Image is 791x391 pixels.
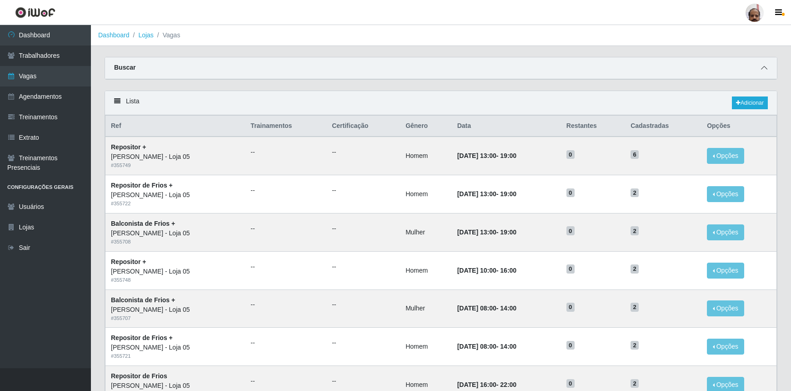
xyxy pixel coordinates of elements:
[114,64,135,71] strong: Buscar
[15,7,55,18] img: CoreUI Logo
[707,224,744,240] button: Opções
[400,213,452,251] td: Mulher
[105,91,777,115] div: Lista
[332,147,395,157] ul: --
[707,263,744,279] button: Opções
[111,162,240,169] div: # 355749
[566,188,575,198] span: 0
[250,224,321,234] ul: --
[332,338,395,348] ul: --
[566,226,575,235] span: 0
[500,190,516,198] time: 19:00
[500,267,516,274] time: 16:00
[111,276,240,284] div: # 355748
[326,116,400,137] th: Certificação
[111,152,240,162] div: [PERSON_NAME] - Loja 05
[111,258,146,265] strong: Repositor +
[332,224,395,234] ul: --
[111,220,175,227] strong: Balconista de Frios +
[566,264,575,274] span: 0
[138,31,153,39] a: Lojas
[400,289,452,328] td: Mulher
[250,300,321,310] ul: --
[111,238,240,246] div: # 355708
[111,143,146,151] strong: Repositor +
[111,229,240,238] div: [PERSON_NAME] - Loja 05
[566,150,575,159] span: 0
[631,341,639,350] span: 2
[98,31,130,39] a: Dashboard
[250,262,321,272] ul: --
[111,190,240,200] div: [PERSON_NAME] - Loja 05
[631,226,639,235] span: 2
[457,381,516,388] strong: -
[457,381,496,388] time: [DATE] 16:00
[457,267,516,274] strong: -
[111,315,240,322] div: # 355707
[701,116,776,137] th: Opções
[154,30,180,40] li: Vagas
[561,116,625,137] th: Restantes
[332,300,395,310] ul: --
[111,267,240,276] div: [PERSON_NAME] - Loja 05
[250,147,321,157] ul: --
[111,200,240,208] div: # 355722
[566,303,575,312] span: 0
[631,303,639,312] span: 2
[707,186,744,202] button: Opções
[245,116,326,137] th: Trainamentos
[457,229,496,236] time: [DATE] 13:00
[111,381,240,391] div: [PERSON_NAME] - Loja 05
[400,328,452,366] td: Homem
[111,372,167,380] strong: Repositor de Frios
[111,343,240,352] div: [PERSON_NAME] - Loja 05
[332,262,395,272] ul: --
[111,334,173,341] strong: Repositor de Frios +
[457,305,516,312] strong: -
[400,175,452,213] td: Homem
[457,267,496,274] time: [DATE] 10:00
[500,343,516,350] time: 14:00
[500,152,516,159] time: 19:00
[457,152,496,159] time: [DATE] 13:00
[631,188,639,198] span: 2
[111,352,240,360] div: # 355721
[707,300,744,316] button: Opções
[457,152,516,159] strong: -
[631,150,639,159] span: 6
[631,264,639,274] span: 2
[457,343,516,350] strong: -
[500,381,516,388] time: 22:00
[500,305,516,312] time: 14:00
[566,341,575,350] span: 0
[332,186,395,195] ul: --
[332,376,395,386] ul: --
[111,182,173,189] strong: Repositor de Frios +
[500,229,516,236] time: 19:00
[457,190,516,198] strong: -
[250,376,321,386] ul: --
[457,229,516,236] strong: -
[111,305,240,315] div: [PERSON_NAME] - Loja 05
[105,116,245,137] th: Ref
[250,338,321,348] ul: --
[625,116,701,137] th: Cadastradas
[707,148,744,164] button: Opções
[400,116,452,137] th: Gênero
[631,379,639,388] span: 2
[452,116,561,137] th: Data
[707,339,744,355] button: Opções
[91,25,791,46] nav: breadcrumb
[732,96,768,109] a: Adicionar
[457,343,496,350] time: [DATE] 08:00
[457,305,496,312] time: [DATE] 08:00
[566,379,575,388] span: 0
[250,186,321,195] ul: --
[111,296,175,304] strong: Balconista de Frios +
[457,190,496,198] time: [DATE] 13:00
[400,137,452,175] td: Homem
[400,251,452,289] td: Homem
